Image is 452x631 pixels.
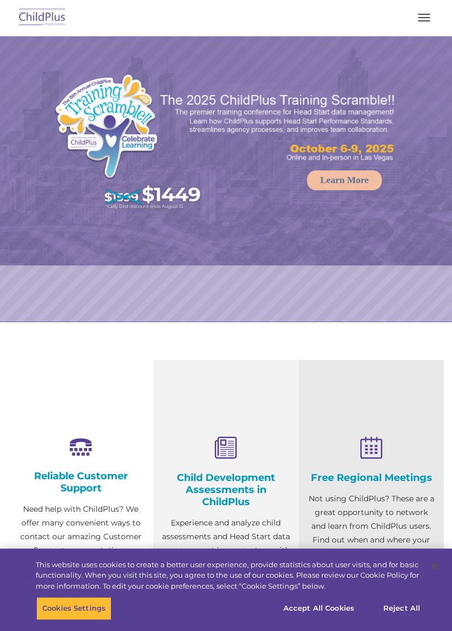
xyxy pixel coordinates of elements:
h4: Free Regional Meetings [307,472,436,484]
button: Reject All [367,597,436,620]
img: ChildPlus by Procare Solutions [16,5,68,31]
button: Cookies Settings [36,597,111,620]
p: Experience and analyze child assessments and Head Start data management in one system with zero c... [161,516,290,599]
p: Need help with ChildPlus? We offer many convenient ways to contact our amazing Customer Support r... [16,502,145,599]
p: Not using ChildPlus? These are a great opportunity to network and learn from ChildPlus users. Fin... [307,492,436,561]
button: Close [422,554,447,578]
button: Accept All Cookies [277,597,360,620]
a: Learn More [307,170,382,190]
h4: Reliable Customer Support [16,470,145,494]
h4: Child Development Assessments in ChildPlus [161,472,290,508]
div: This website uses cookies to create a better user experience, provide statistics about user visit... [36,560,421,592]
